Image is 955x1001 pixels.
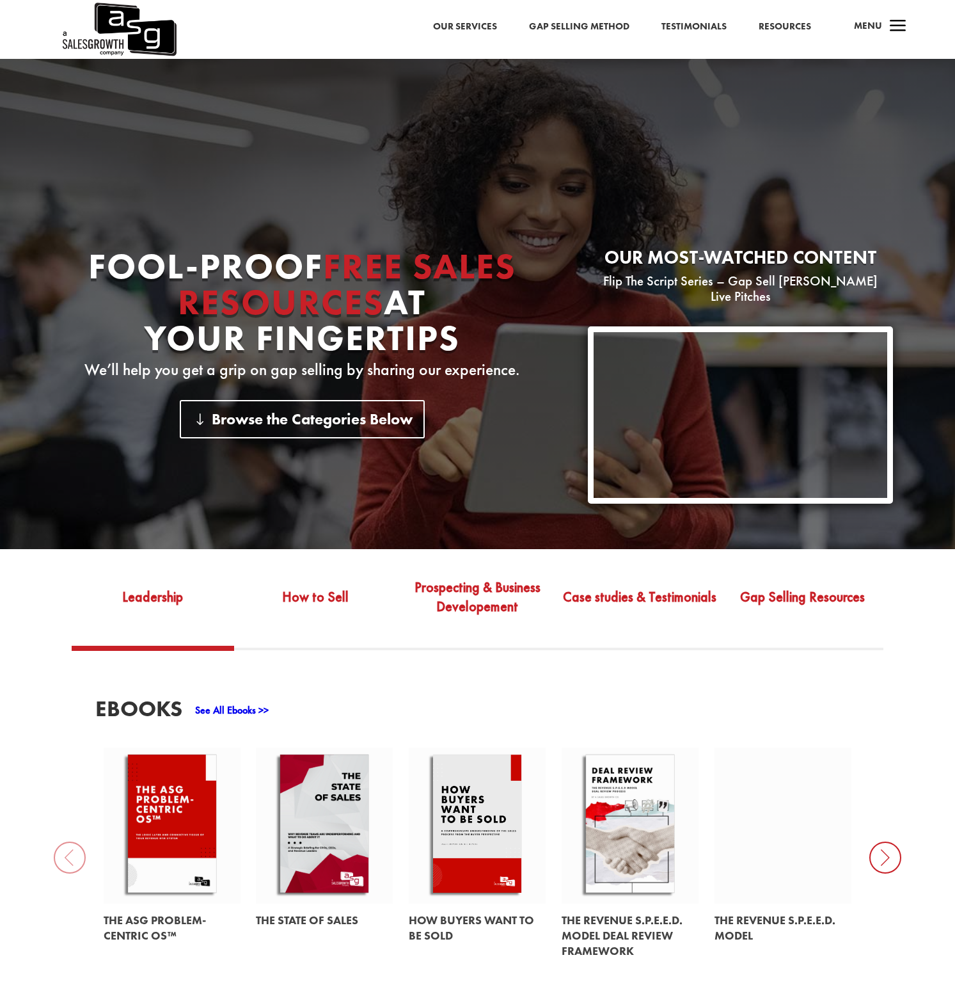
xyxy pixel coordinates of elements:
a: Gap Selling Method [529,19,629,35]
span: Menu [854,19,882,32]
a: Case studies & Testimonials [558,566,721,645]
a: Resources [759,19,811,35]
p: Flip The Script Series – Gap Sell [PERSON_NAME] Live Pitches [588,273,893,304]
a: Browse the Categories Below [180,400,425,438]
h3: EBooks [95,698,182,726]
a: Our Services [433,19,497,35]
a: How to Sell [234,566,397,645]
a: Prospecting & Business Developement [397,566,559,645]
a: Gap Selling Resources [721,566,883,645]
a: See All Ebooks >> [195,703,269,717]
h1: Fool-proof At Your Fingertips [62,248,542,362]
iframe: YouTube video player [594,332,887,497]
span: a [885,14,911,40]
p: We’ll help you get a grip on gap selling by sharing our experience. [62,362,542,378]
span: Free Sales Resources [178,243,516,325]
h2: Our most-watched content [588,248,893,273]
a: Testimonials [661,19,727,35]
a: Leadership [72,566,234,645]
